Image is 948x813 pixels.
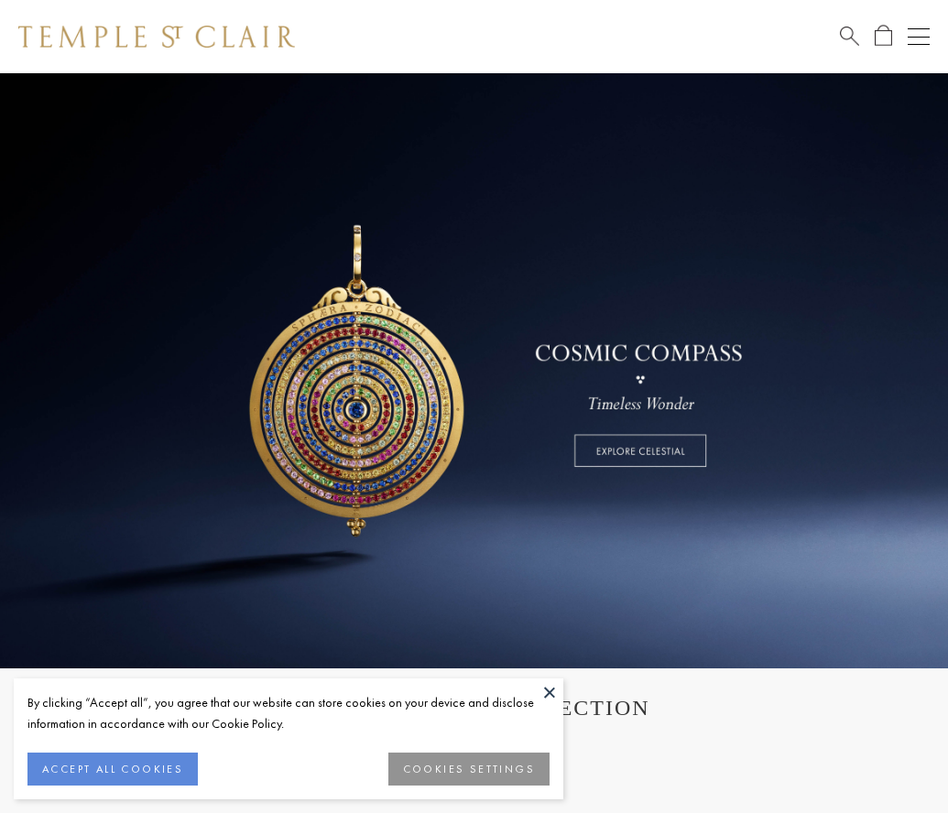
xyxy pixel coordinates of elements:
div: By clicking “Accept all”, you agree that our website can store cookies on your device and disclos... [27,692,550,734]
button: Open navigation [908,26,930,48]
img: Temple St. Clair [18,26,295,48]
button: COOKIES SETTINGS [388,753,550,786]
a: Search [840,25,859,48]
a: Open Shopping Bag [875,25,892,48]
button: ACCEPT ALL COOKIES [27,753,198,786]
